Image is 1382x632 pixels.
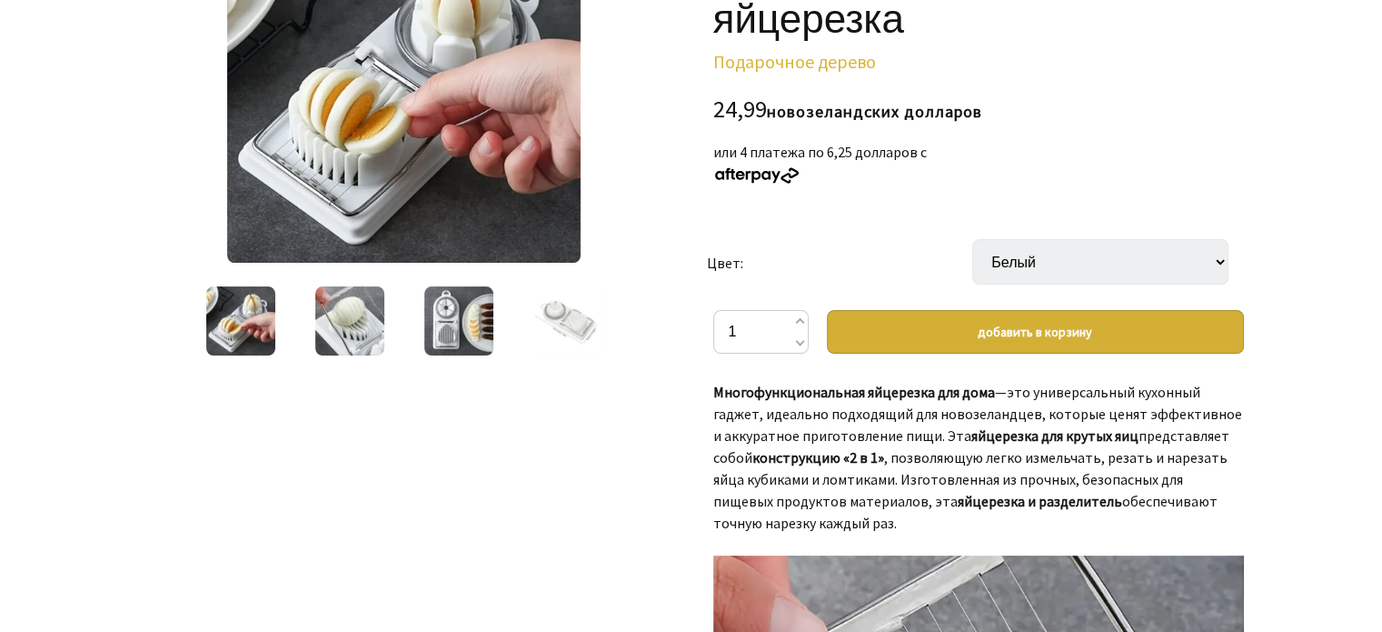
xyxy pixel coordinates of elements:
button: добавить в корзину [827,310,1244,354]
font: или 4 платежа по 6,25 долларов с [713,143,927,161]
font: 24,99 [713,94,767,124]
font: Цвет: [707,255,743,273]
img: Бытовая многофункциональная яйцерезка [315,286,384,356]
img: Бытовая многофункциональная яйцерезка [206,286,275,356]
font: это универсальный кухонный гаджет, идеально подходящий для новозеландцев, которые ценят эффективн... [713,383,1242,445]
font: яйцерезка и разделитель [958,492,1122,510]
font: добавить в корзину [978,324,1092,340]
img: Бытовая многофункциональная яйцерезка [533,286,602,356]
img: Бытовая многофункциональная яйцерезка [424,286,493,356]
font: конструкцию «2 в 1» [752,448,884,466]
font: яйцерезка для крутых яиц [971,426,1138,445]
font: — [995,383,1007,401]
font: новозеландских долларов [767,101,982,122]
img: Afterpay [713,167,800,184]
a: Подарочное дерево [713,50,876,73]
font: Многофункциональная яйцерезка для дома [713,383,995,401]
font: , позволяющую легко измельчать, резать и нарезать яйца кубиками и ломтиками. Изготовленная из про... [713,448,1228,510]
